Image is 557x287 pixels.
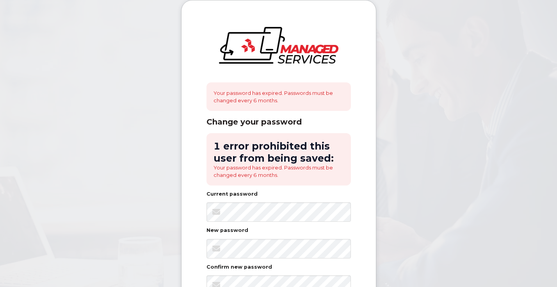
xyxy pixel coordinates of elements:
[206,265,272,270] label: Confirm new password
[206,228,248,233] label: New password
[214,140,344,164] h2: 1 error prohibited this user from being saved:
[206,82,351,111] div: Your password has expired. Passwords must be changed every 6 months.
[206,192,258,197] label: Current password
[206,117,351,127] div: Change your password
[214,164,344,178] li: Your password has expired. Passwords must be changed every 6 months.
[219,27,338,64] img: logo-large.png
